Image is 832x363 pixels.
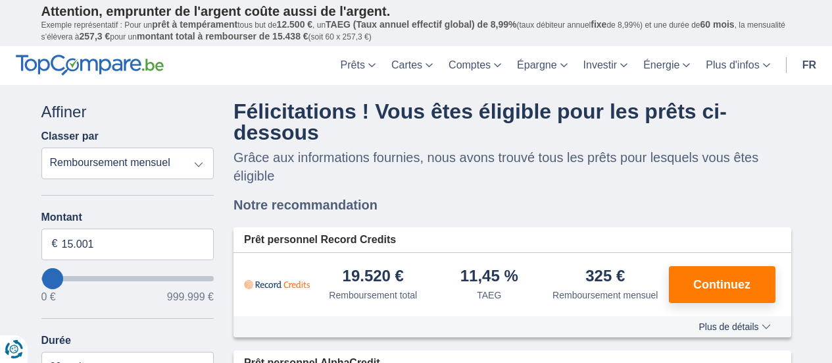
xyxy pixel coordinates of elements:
[244,233,396,248] span: Prêt personnel Record Credits
[80,31,110,42] span: 257,3 €
[698,322,770,331] span: Plus de détails
[41,130,99,142] label: Classer par
[41,101,214,123] div: Affiner
[244,268,310,301] img: pret personnel Record Credits
[233,148,791,185] p: Grâce aux informations fournies, nous avons trouvé tous les prêts pour lesquels vous êtes éligible
[460,268,518,286] div: 11,45 %
[689,321,780,332] button: Plus de détails
[383,46,441,85] a: Cartes
[233,101,791,143] h4: Félicitations ! Vous êtes éligible pour les prêts ci-dessous
[52,237,58,252] span: €
[41,335,71,347] label: Durée
[693,279,750,291] span: Continuez
[152,19,237,30] span: prêt à tempérament
[343,268,404,286] div: 19.520 €
[795,46,824,85] a: fr
[552,289,658,302] div: Remboursement mensuel
[329,289,417,302] div: Remboursement total
[700,19,735,30] span: 60 mois
[509,46,575,85] a: Épargne
[477,289,501,302] div: TAEG
[441,46,509,85] a: Comptes
[333,46,383,85] a: Prêts
[326,19,516,30] span: TAEG (Taux annuel effectif global) de 8,99%
[41,276,214,281] input: wantToBorrow
[41,292,56,302] span: 0 €
[16,55,164,76] img: TopCompare
[41,19,791,43] p: Exemple représentatif : Pour un tous but de , un (taux débiteur annuel de 8,99%) et une durée de ...
[277,19,313,30] span: 12.500 €
[698,46,777,85] a: Plus d'infos
[591,19,606,30] span: fixe
[585,268,625,286] div: 325 €
[669,266,775,303] button: Continuez
[575,46,636,85] a: Investir
[41,211,214,223] label: Montant
[635,46,698,85] a: Énergie
[137,31,308,42] span: montant total à rembourser de 15.438 €
[167,292,214,302] span: 999.999 €
[41,3,791,19] p: Attention, emprunter de l'argent coûte aussi de l'argent.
